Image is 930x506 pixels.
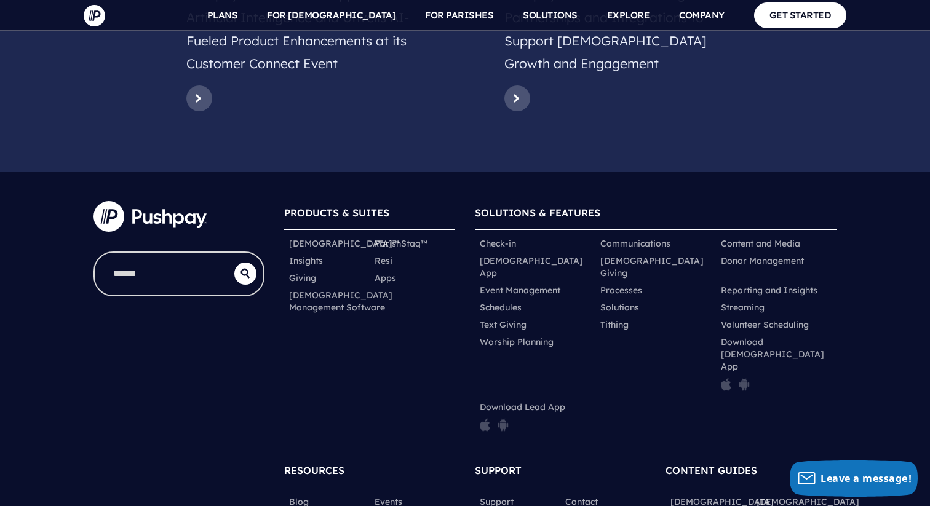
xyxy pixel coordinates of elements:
[289,237,399,250] a: [DEMOGRAPHIC_DATA]™
[790,460,918,497] button: Leave a message!
[716,333,837,398] li: Download [DEMOGRAPHIC_DATA] App
[375,237,427,250] a: ParishStaq™
[289,255,323,267] a: Insights
[480,318,527,331] a: Text Giving
[480,284,560,296] a: Event Management
[721,237,800,250] a: Content and Media
[600,237,670,250] a: Communications
[475,459,646,488] h6: SUPPORT
[821,472,912,485] span: Leave a message!
[600,284,642,296] a: Processes
[721,318,809,331] a: Volunteer Scheduling
[754,2,847,28] a: GET STARTED
[721,301,765,314] a: Streaming
[480,237,516,250] a: Check-in
[480,418,490,432] img: pp_icon_appstore.png
[600,301,639,314] a: Solutions
[475,201,837,230] h6: SOLUTIONS & FEATURES
[600,318,629,331] a: Tithing
[289,272,316,284] a: Giving
[289,289,392,314] a: [DEMOGRAPHIC_DATA] Management Software
[480,301,522,314] a: Schedules
[480,336,554,348] a: Worship Planning
[739,378,750,391] img: pp_icon_gplay.png
[498,418,509,432] img: pp_icon_gplay.png
[284,459,455,488] h6: RESOURCES
[600,255,711,279] a: [DEMOGRAPHIC_DATA] Giving
[475,398,595,439] li: Download Lead App
[666,459,837,488] h6: CONTENT GUIDES
[721,255,804,267] a: Donor Management
[721,378,731,391] img: pp_icon_appstore.png
[284,201,455,230] h6: PRODUCTS & SUITES
[480,255,590,279] a: [DEMOGRAPHIC_DATA] App
[375,255,392,267] a: Resi
[721,284,817,296] a: Reporting and Insights
[375,272,396,284] a: Apps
